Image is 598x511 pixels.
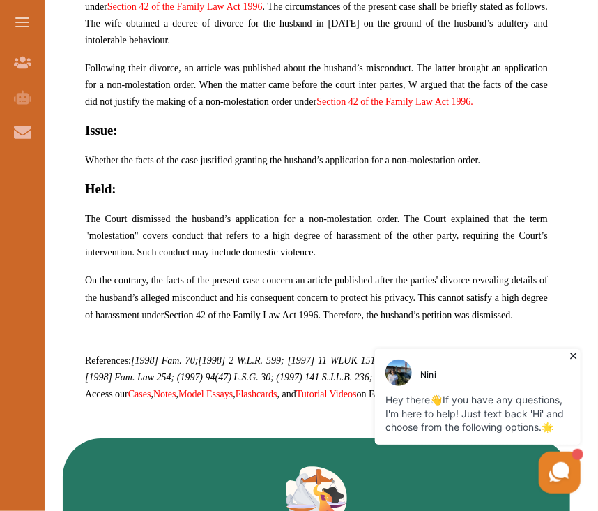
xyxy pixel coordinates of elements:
span: Access our , , , , and on Family and Child Law to learn more! [85,389,514,399]
span: Whether the facts of the case justified granting the husband’s application for a non-molestation ... [85,155,480,165]
a: Cases [128,389,151,399]
iframe: HelpCrunch [263,346,584,497]
strong: Held: [85,182,116,196]
a: Section 42 of the Family Law Act 1996. [316,96,473,107]
a: Model Essays [178,389,233,399]
a: Notes [153,389,176,399]
a: Section 42 of the Family Law Act 1996 [107,1,263,12]
a: Flashcards [236,389,277,399]
span: The Court dismissed the husband’s application for a non-molestation order. The Court explained th... [85,214,548,258]
span: Section 42 of the Family Law Act 1996. Therefore, the husband’s petition was dismissed. [164,310,514,320]
em: [1998] Fam. 70; [131,355,198,366]
strong: Issue: [85,123,118,138]
span: References: [85,355,548,383]
span: Following their divorce, an article was published about the husband’s misconduct. The latter brou... [85,63,548,107]
span: On the contrary, the facts of the present case concern an article published after the parties' di... [85,275,548,320]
